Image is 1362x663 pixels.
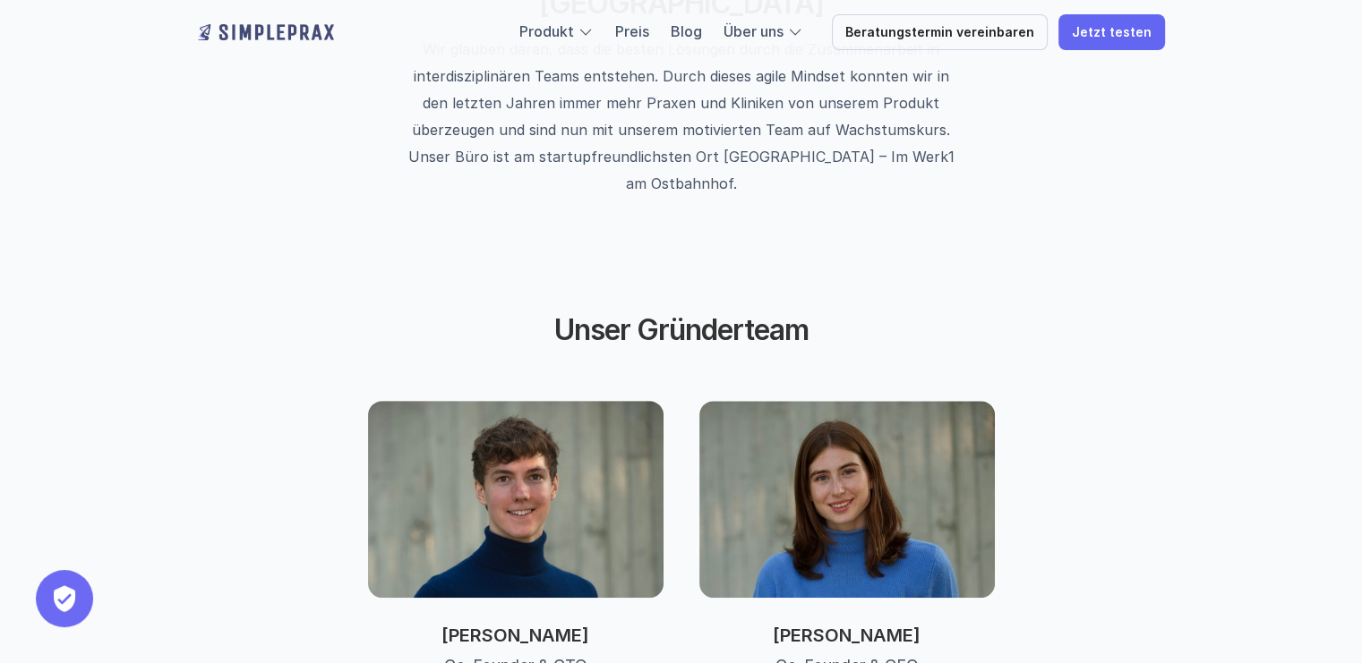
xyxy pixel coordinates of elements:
a: Beratungstermin vereinbaren [832,14,1048,50]
p: Jetzt testen [1072,25,1152,40]
p: [PERSON_NAME] [368,625,664,646]
a: Jetzt testen [1058,14,1165,50]
p: Wir glauben daran, dass die besten Lösungen durch die Zusammenarbeit in interdisziplinären Teams ... [401,36,961,197]
a: Preis [615,22,649,40]
a: Blog [671,22,702,40]
a: Über uns [724,22,784,40]
p: [PERSON_NAME] [699,625,995,646]
p: Beratungstermin vereinbaren [845,25,1034,40]
h2: Unser Gründerteam [458,313,905,347]
a: Produkt [519,22,574,40]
